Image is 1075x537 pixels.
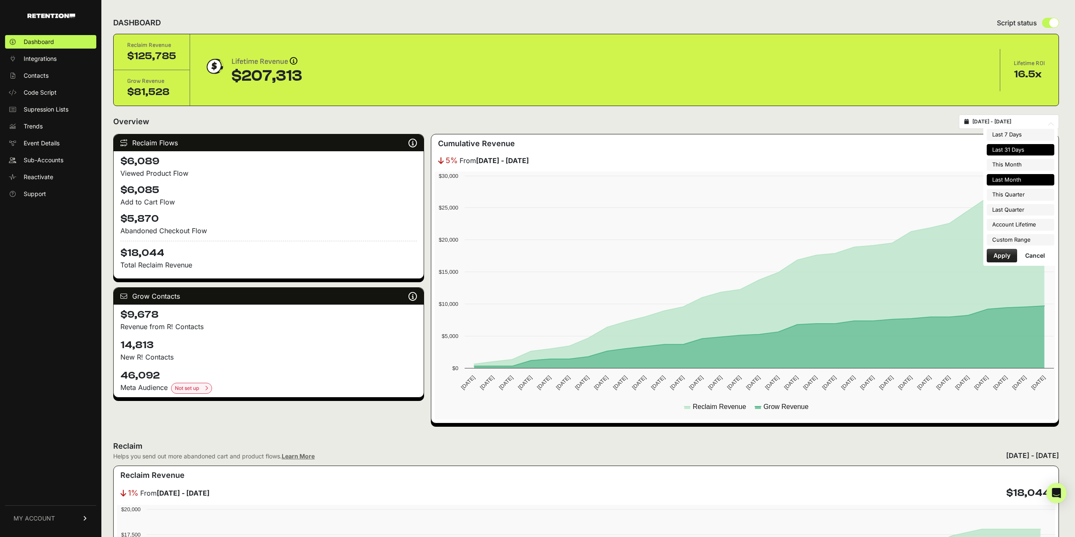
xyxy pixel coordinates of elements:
[24,139,60,147] span: Event Details
[5,86,96,99] a: Code Script
[987,174,1054,186] li: Last Month
[113,17,161,29] h2: DASHBOARD
[446,155,458,166] span: 5%
[987,219,1054,231] li: Account Lifetime
[121,506,141,512] text: $20,000
[120,322,417,332] p: Revenue from R! Contacts
[5,69,96,82] a: Contacts
[498,374,514,391] text: [DATE]
[5,103,96,116] a: Supression Lists
[438,173,458,179] text: $30,000
[460,374,476,391] text: [DATE]
[120,369,417,382] h4: 46,092
[1014,68,1045,81] div: 16.5x
[555,374,571,391] text: [DATE]
[231,56,302,68] div: Lifetime Revenue
[114,288,424,305] div: Grow Contacts
[24,55,57,63] span: Integrations
[878,374,894,391] text: [DATE]
[120,212,417,226] h4: $5,870
[764,374,780,391] text: [DATE]
[987,234,1054,246] li: Custom Range
[5,153,96,167] a: Sub-Accounts
[24,38,54,46] span: Dashboard
[438,237,458,243] text: $20,000
[24,88,57,97] span: Code Script
[693,403,746,410] text: Reclaim Revenue
[442,333,458,339] text: $5,000
[5,120,96,133] a: Trends
[5,136,96,150] a: Event Details
[120,338,417,352] h4: 14,813
[897,374,913,391] text: [DATE]
[987,249,1017,262] button: Apply
[987,144,1054,156] li: Last 31 Days
[24,105,68,114] span: Supression Lists
[1046,483,1067,503] div: Open Intercom Messenger
[992,374,1008,391] text: [DATE]
[669,374,685,391] text: [DATE]
[14,514,55,523] span: MY ACCOUNT
[120,197,417,207] div: Add to Cart Flow
[479,374,495,391] text: [DATE]
[438,301,458,307] text: $10,000
[574,374,590,391] text: [DATE]
[438,138,515,150] h3: Cumulative Revenue
[127,77,176,85] div: Grow Revenue
[987,159,1054,171] li: This Month
[438,269,458,275] text: $15,000
[24,71,49,80] span: Contacts
[916,374,932,391] text: [DATE]
[5,35,96,49] a: Dashboard
[24,173,53,181] span: Reactivate
[113,116,149,128] h2: Overview
[24,190,46,198] span: Support
[127,85,176,99] div: $81,528
[5,505,96,531] a: MY ACCOUNT
[1030,374,1046,391] text: [DATE]
[1011,374,1027,391] text: [DATE]
[517,374,533,391] text: [DATE]
[987,129,1054,141] li: Last 7 Days
[821,374,837,391] text: [DATE]
[282,452,315,460] a: Learn More
[802,374,818,391] text: [DATE]
[24,156,63,164] span: Sub-Accounts
[452,365,458,371] text: $0
[1006,486,1050,500] h4: $18,044
[1006,450,1059,461] div: [DATE] - [DATE]
[120,226,417,236] div: Abandoned Checkout Flow
[5,52,96,65] a: Integrations
[612,374,628,391] text: [DATE]
[5,170,96,184] a: Reactivate
[27,14,75,18] img: Retention.com
[120,183,417,197] h4: $6,085
[987,204,1054,216] li: Last Quarter
[840,374,856,391] text: [DATE]
[120,352,417,362] p: New R! Contacts
[120,382,417,394] div: Meta Audience
[1018,249,1052,262] button: Cancel
[726,374,742,391] text: [DATE]
[1014,59,1045,68] div: Lifetime ROI
[763,403,808,410] text: Grow Revenue
[157,489,210,497] strong: [DATE] - [DATE]
[935,374,951,391] text: [DATE]
[707,374,723,391] text: [DATE]
[24,122,43,131] span: Trends
[113,440,315,452] h2: Reclaim
[120,168,417,178] div: Viewed Product Flow
[997,18,1037,28] span: Script status
[954,374,970,391] text: [DATE]
[973,374,989,391] text: [DATE]
[783,374,799,391] text: [DATE]
[120,260,417,270] p: Total Reclaim Revenue
[127,49,176,63] div: $125,785
[128,487,139,499] span: 1%
[127,41,176,49] div: Reclaim Revenue
[120,308,417,322] h4: $9,678
[114,134,424,151] div: Reclaim Flows
[650,374,666,391] text: [DATE]
[438,204,458,211] text: $25,000
[745,374,761,391] text: [DATE]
